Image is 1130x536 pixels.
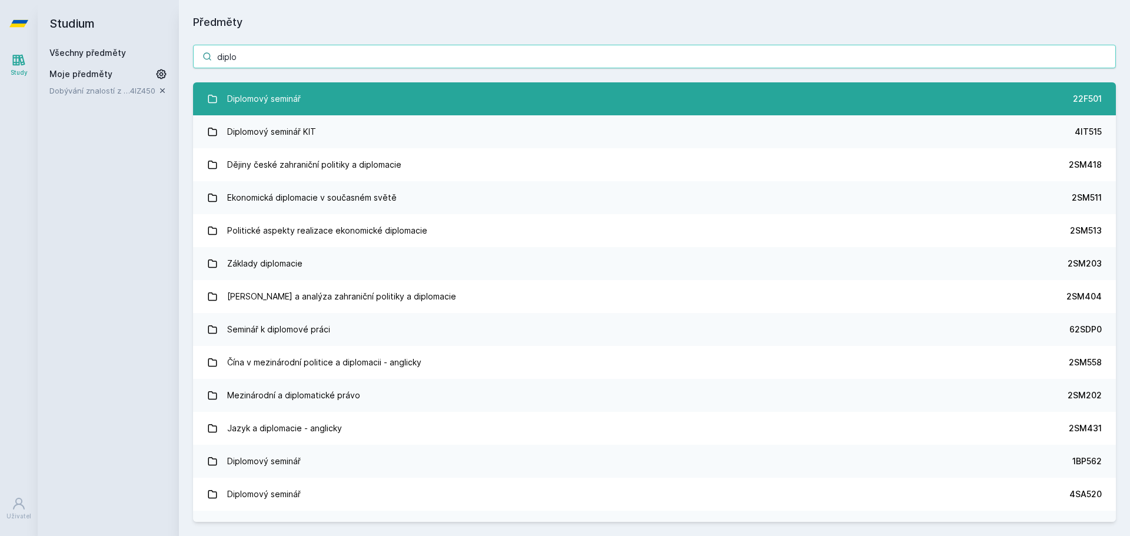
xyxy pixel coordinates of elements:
div: 2SM203 [1068,258,1102,269]
div: Seminář k diplomové práci [227,318,330,341]
div: 1BP562 [1072,455,1102,467]
a: Ekonomická diplomacie v současném světě 2SM511 [193,181,1116,214]
a: Mezinárodní a diplomatické právo 2SM202 [193,379,1116,412]
div: 2SM558 [1069,357,1102,368]
div: 3AM494 [1066,521,1102,533]
a: Diplomový seminář KIT 4IT515 [193,115,1116,148]
div: 22F501 [1073,93,1102,105]
div: Uživatel [6,512,31,521]
a: [PERSON_NAME] a analýza zahraniční politiky a diplomacie 2SM404 [193,280,1116,313]
div: Diplomový seminář [227,87,301,111]
a: Základy diplomacie 2SM203 [193,247,1116,280]
div: 4IT515 [1075,126,1102,138]
div: 62SDP0 [1069,324,1102,335]
div: 2SM418 [1069,159,1102,171]
div: 2SM513 [1070,225,1102,237]
a: Politické aspekty realizace ekonomické diplomacie 2SM513 [193,214,1116,247]
div: Mezinárodní a diplomatické právo [227,384,360,407]
a: 4IZ450 [130,86,155,95]
a: Dějiny české zahraniční politiky a diplomacie 2SM418 [193,148,1116,181]
div: 2SM404 [1066,291,1102,302]
div: Diplomový seminář [227,450,301,473]
a: Study [2,47,35,83]
a: Všechny předměty [49,48,126,58]
div: Diplomový seminář KIT [227,120,316,144]
a: Čína v mezinárodní politice a diplomacii - anglicky 2SM558 [193,346,1116,379]
div: Základy diplomacie [227,252,303,275]
div: Dějiny české zahraniční politiky a diplomacie [227,153,401,177]
h1: Předměty [193,14,1116,31]
div: [PERSON_NAME] a analýza zahraniční politiky a diplomacie [227,285,456,308]
div: 4SA520 [1069,488,1102,500]
input: Název nebo ident předmětu… [193,45,1116,68]
div: Jazyk a diplomacie - anglicky [227,417,342,440]
span: Moje předměty [49,68,112,80]
div: 2SM202 [1068,389,1102,401]
div: 2SM511 [1072,192,1102,204]
a: Seminář k diplomové práci 62SDP0 [193,313,1116,346]
a: Dobývání znalostí z databází [49,85,130,96]
div: Čína v mezinárodní politice a diplomacii - anglicky [227,351,421,374]
a: Jazyk a diplomacie - anglicky 2SM431 [193,412,1116,445]
a: Diplomový seminář 4SA520 [193,478,1116,511]
div: Politické aspekty realizace ekonomické diplomacie [227,219,427,242]
a: Uživatel [2,491,35,527]
div: Diplomový seminář [227,482,301,506]
div: Ekonomická diplomacie v současném světě [227,186,397,209]
div: 2SM431 [1069,422,1102,434]
div: Study [11,68,28,77]
a: Diplomový seminář 22F501 [193,82,1116,115]
a: Diplomový seminář 1BP562 [193,445,1116,478]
